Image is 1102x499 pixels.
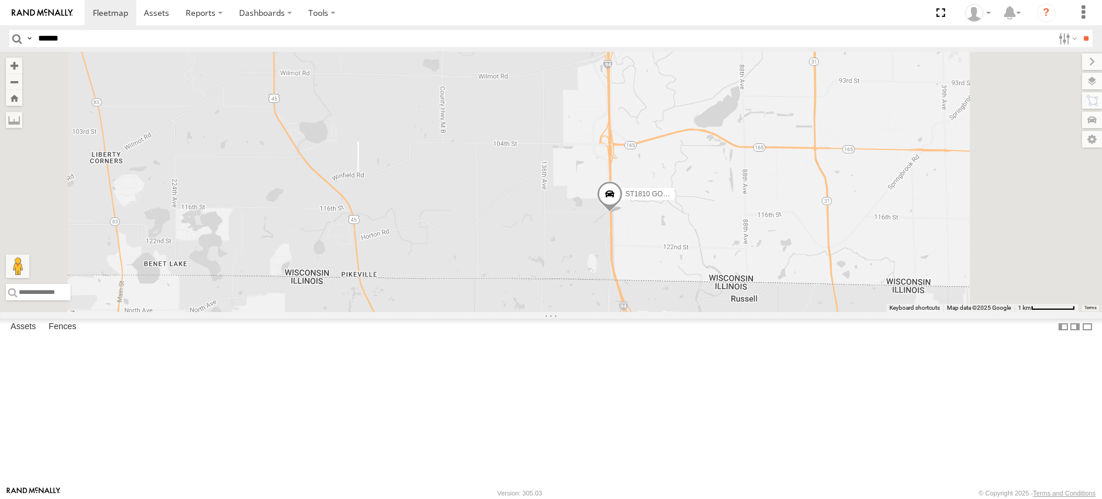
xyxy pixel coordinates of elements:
[6,487,61,499] a: Visit our Website
[12,9,73,17] img: rand-logo.svg
[889,304,940,312] button: Keyboard shortcuts
[1037,4,1056,22] i: ?
[5,319,42,335] label: Assets
[6,58,22,73] button: Zoom in
[625,190,673,198] span: ST1810 GOOD
[6,112,22,128] label: Measure
[6,90,22,106] button: Zoom Home
[1033,490,1096,497] a: Terms and Conditions
[979,490,1096,497] div: © Copyright 2025 -
[961,4,995,22] div: Les Mayhew
[1081,319,1093,336] label: Hide Summary Table
[1084,306,1097,310] a: Terms
[6,73,22,90] button: Zoom out
[1069,319,1081,336] label: Dock Summary Table to the Right
[1054,30,1079,47] label: Search Filter Options
[947,304,1011,311] span: Map data ©2025 Google
[1082,131,1102,148] label: Map Settings
[1018,304,1031,311] span: 1 km
[1014,304,1079,312] button: Map Scale: 1 km per 71 pixels
[25,30,34,47] label: Search Query
[1057,319,1069,336] label: Dock Summary Table to the Left
[43,319,82,335] label: Fences
[498,490,542,497] div: Version: 305.03
[6,254,29,278] button: Drag Pegman onto the map to open Street View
